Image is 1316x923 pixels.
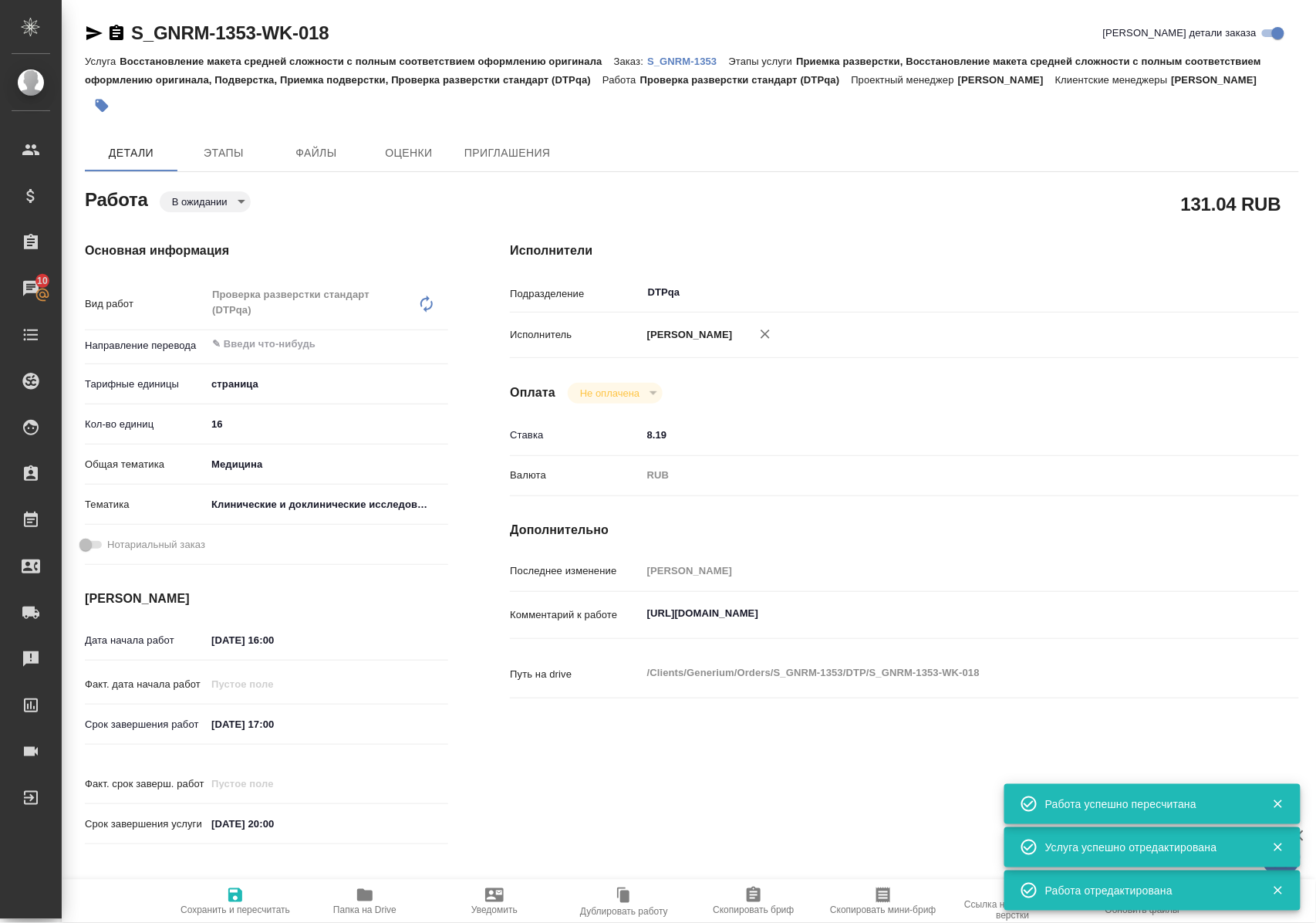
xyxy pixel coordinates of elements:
span: Дублировать работу [580,906,668,917]
h2: 131.04 RUB [1181,191,1281,217]
p: Тематика [85,497,206,512]
p: Восстановление макета средней сложности с полным соответствием оформлению оригинала [120,56,613,67]
textarea: [URL][DOMAIN_NAME] [642,600,1233,627]
button: Скопировать ссылку [107,24,126,42]
button: Закрыть [1262,797,1294,811]
input: ✎ Введи что-нибудь [206,629,341,651]
p: Последнее изменение [510,563,641,579]
p: Путь на drive [510,667,641,682]
p: Дата начала работ [85,633,206,648]
p: S_GNRM-1353 [647,56,728,67]
p: Услуга [85,56,120,67]
button: Скопировать ссылку для ЯМессенджера [85,24,103,42]
h4: [PERSON_NAME] [85,590,448,608]
span: Этапы [187,144,261,163]
p: Ставка [510,428,641,443]
span: 10 [28,273,57,289]
button: Скопировать мини-бриф [818,880,948,923]
h4: Исполнители [510,242,1299,260]
p: Проектный менеджер [852,74,958,86]
p: [PERSON_NAME] [642,327,733,343]
p: Тарифные единицы [85,377,206,392]
button: Уведомить [430,880,559,923]
input: Пустое поле [206,773,341,795]
button: Не оплачена [575,387,644,400]
p: Кол-во единиц [85,417,206,432]
div: В ожидании [160,191,251,212]
div: страница [206,371,448,397]
div: Работа успешно пересчитана [1045,796,1249,812]
p: Проверка разверстки стандарт (DTPqa) [640,74,852,86]
button: Папка на Drive [300,880,430,923]
p: [PERSON_NAME] [1172,74,1269,86]
p: Валюта [510,468,641,483]
button: Сохранить и пересчитать [170,880,300,923]
h2: Работа [85,184,148,212]
p: Этапы услуги [729,56,797,67]
button: Open [1225,291,1228,294]
textarea: /Clients/Generium/Orders/S_GNRM-1353/DTP/S_GNRM-1353-WK-018 [642,660,1233,686]
div: Медицина [206,451,448,478]
span: Нотариальный заказ [107,537,205,553]
input: ✎ Введи что-нибудь [211,335,392,353]
button: Ссылка на инструкции верстки [948,880,1078,923]
button: Закрыть [1262,884,1294,898]
p: Факт. срок заверш. работ [85,776,206,792]
p: Подразделение [510,286,641,302]
div: RUB [642,462,1233,489]
input: Пустое поле [206,673,341,695]
p: Комментарий к работе [510,607,641,623]
p: Заказ: [614,56,647,67]
span: Ссылка на инструкции верстки [957,899,1068,921]
button: В ожидании [167,195,232,208]
a: 10 [4,269,58,308]
button: Open [440,343,443,346]
h4: Основная информация [85,242,448,260]
div: Клинические и доклинические исследования [206,492,448,518]
input: ✎ Введи что-нибудь [206,713,341,735]
p: Работа [602,74,640,86]
span: [PERSON_NAME] детали заказа [1103,25,1257,41]
input: ✎ Введи что-нибудь [206,813,341,835]
button: Дублировать работу [559,880,689,923]
span: Сохранить и пересчитать [181,904,290,915]
p: Вид работ [85,296,206,312]
button: Скопировать бриф [689,880,818,923]
button: Удалить исполнителя [748,317,782,351]
span: Уведомить [471,904,518,915]
button: Закрыть [1262,840,1294,854]
div: Услуга успешно отредактирована [1045,840,1249,855]
p: Клиентские менеджеры [1055,74,1172,86]
p: Направление перевода [85,338,206,353]
button: Добавить тэг [85,89,119,123]
span: Приглашения [464,144,551,163]
p: Срок завершения работ [85,717,206,732]
input: ✎ Введи что-нибудь [642,424,1233,446]
span: Папка на Drive [333,904,396,915]
h4: Дополнительно [510,521,1299,539]
a: S_GNRM-1353-WK-018 [131,22,329,43]
input: Пустое поле [642,560,1233,582]
p: [PERSON_NAME] [958,74,1055,86]
span: Скопировать мини-бриф [830,904,936,915]
span: Оценки [372,144,446,163]
p: Факт. дата начала работ [85,677,206,692]
div: Работа отредактирована [1045,883,1249,898]
span: Скопировать бриф [713,904,794,915]
div: В ожидании [568,383,663,404]
p: Исполнитель [510,327,641,343]
p: Общая тематика [85,457,206,472]
span: Файлы [279,144,353,163]
span: Детали [94,144,168,163]
p: Срок завершения услуги [85,816,206,832]
a: S_GNRM-1353 [647,54,728,67]
input: ✎ Введи что-нибудь [206,413,448,435]
h4: Оплата [510,384,555,402]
